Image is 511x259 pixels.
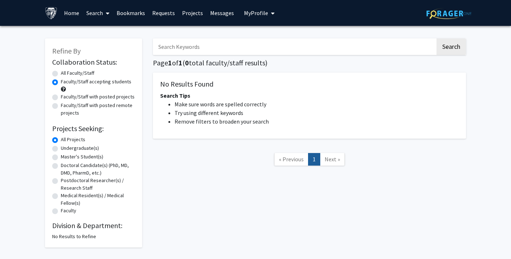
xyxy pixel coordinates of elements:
h5: No Results Found [160,80,459,88]
label: Faculty/Staff accepting students [61,78,131,85]
span: Refine By [52,46,81,55]
label: All Faculty/Staff [61,69,94,77]
label: Master's Student(s) [61,153,103,161]
span: Search Tips [160,92,190,99]
h1: Page of ( total faculty/staff results) [153,59,466,67]
span: Next » [325,156,340,163]
label: Faculty/Staff with posted remote projects [61,102,135,117]
span: 1 [168,58,172,67]
button: Search [437,38,466,55]
label: Faculty [61,207,76,214]
a: Projects [178,0,207,26]
a: 1 [308,153,320,166]
a: Search [83,0,113,26]
a: Home [60,0,83,26]
div: No Results to Refine [52,233,135,240]
span: « Previous [279,156,304,163]
li: Remove filters to broaden your search [175,117,459,126]
label: Undergraduate(s) [61,144,99,152]
span: My Profile [244,9,268,17]
li: Try using different keywords [175,108,459,117]
a: Requests [149,0,178,26]
a: Previous Page [274,153,308,166]
label: Medical Resident(s) / Medical Fellow(s) [61,192,135,207]
h2: Collaboration Status: [52,58,135,66]
span: 1 [178,58,182,67]
label: Doctoral Candidate(s) (PhD, MD, DMD, PharmD, etc.) [61,162,135,177]
nav: Page navigation [153,146,466,175]
label: Faculty/Staff with posted projects [61,93,135,101]
span: 0 [185,58,189,67]
li: Make sure words are spelled correctly [175,100,459,108]
h2: Projects Seeking: [52,124,135,133]
iframe: Chat [5,227,31,254]
a: Bookmarks [113,0,149,26]
label: All Projects [61,136,85,143]
input: Search Keywords [153,38,435,55]
a: Messages [207,0,238,26]
a: Next Page [320,153,345,166]
img: Johns Hopkins University Logo [45,7,58,19]
label: Postdoctoral Researcher(s) / Research Staff [61,177,135,192]
h2: Division & Department: [52,221,135,230]
img: ForagerOne Logo [426,8,471,19]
